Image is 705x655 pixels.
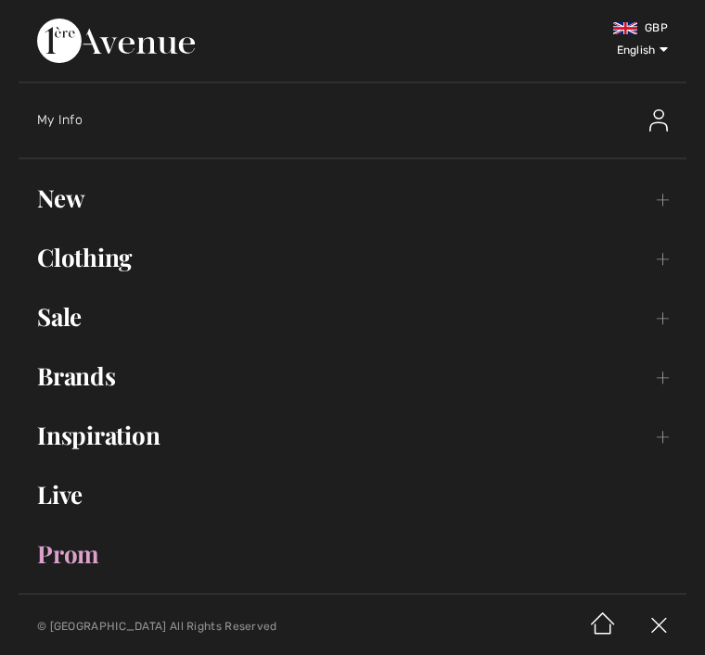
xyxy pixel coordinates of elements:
a: My InfoMy Info [37,91,686,150]
div: GBP [417,19,668,37]
a: Clothing [19,237,686,278]
a: Sale [19,296,686,337]
img: My Info [649,109,668,132]
a: Inspiration [19,415,686,456]
a: Live [19,474,686,515]
a: Brands [19,356,686,397]
img: Home [575,598,631,655]
img: 1ère Avenue [37,19,195,63]
a: New [19,178,686,219]
span: My Info [37,112,83,128]
p: © [GEOGRAPHIC_DATA] All Rights Reserved [37,620,416,633]
a: Prom [19,534,686,574]
img: X [631,598,686,655]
